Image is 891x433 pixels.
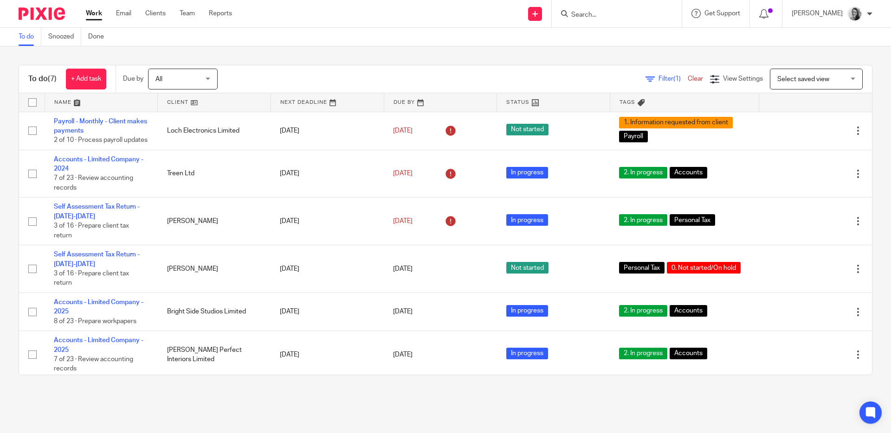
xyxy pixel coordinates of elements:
p: Due by [123,74,143,83]
input: Search [570,11,654,19]
td: [DATE] [271,331,384,379]
span: 2. In progress [619,167,667,178]
span: In progress [506,305,548,317]
span: Payroll [619,131,648,142]
a: Accounts - Limited Company - 2024 [54,156,143,172]
td: [DATE] [271,245,384,293]
span: 2. In progress [619,348,667,359]
span: Get Support [704,10,740,17]
a: Clear [688,76,703,82]
span: Accounts [670,305,707,317]
a: + Add task [66,69,106,89]
span: [DATE] [393,351,413,358]
span: In progress [506,348,548,359]
span: Select saved view [777,76,829,83]
td: [DATE] [271,112,384,150]
a: Accounts - Limited Company - 2025 [54,337,143,353]
td: [PERSON_NAME] Perfect Interiors Limited [158,331,271,379]
td: [PERSON_NAME] [158,197,271,245]
span: 0. Not started/On hold [667,262,741,274]
span: [DATE] [393,170,413,177]
td: Loch Electronics Limited [158,112,271,150]
a: Work [86,9,102,18]
span: Personal Tax [619,262,665,274]
img: Pixie [19,7,65,20]
span: [DATE] [393,266,413,272]
td: Treen Ltd [158,150,271,197]
span: 3 of 16 · Prepare client tax return [54,270,129,287]
a: Self Assessment Tax Return - [DATE]-[DATE] [54,251,140,267]
a: Accounts - Limited Company - 2025 [54,299,143,315]
img: IMG-0056.JPG [847,6,862,21]
span: Personal Tax [670,214,715,226]
span: Tags [620,100,635,105]
span: 7 of 23 · Review accounting records [54,356,133,372]
span: In progress [506,214,548,226]
a: Self Assessment Tax Return - [DATE]-[DATE] [54,204,140,219]
span: 8 of 23 · Prepare workpapers [54,318,136,325]
span: 7 of 23 · Review accounting records [54,175,133,191]
span: 2. In progress [619,305,667,317]
span: Filter [659,76,688,82]
td: [DATE] [271,197,384,245]
a: Done [88,28,111,46]
span: (7) [48,75,57,83]
span: [DATE] [393,127,413,134]
span: Accounts [670,348,707,359]
span: Not started [506,124,549,135]
span: View Settings [723,76,763,82]
td: [DATE] [271,293,384,331]
td: Bright Side Studios Limited [158,293,271,331]
span: [DATE] [393,309,413,315]
a: Clients [145,9,166,18]
td: [DATE] [271,150,384,197]
span: All [155,76,162,83]
span: Not started [506,262,549,274]
span: In progress [506,167,548,178]
a: Snoozed [48,28,81,46]
span: 1. Information requested from client [619,117,733,128]
p: [PERSON_NAME] [792,9,843,18]
span: Accounts [670,167,707,178]
span: 2 of 10 · Process payroll updates [54,137,148,143]
h1: To do [28,74,57,84]
span: (1) [673,76,681,82]
a: To do [19,28,41,46]
a: Email [116,9,131,18]
a: Reports [209,9,232,18]
span: 3 of 16 · Prepare client tax return [54,223,129,239]
span: 2. In progress [619,214,667,226]
td: [PERSON_NAME] [158,245,271,293]
a: Team [180,9,195,18]
span: [DATE] [393,218,413,224]
a: Payroll - Monthly - Client makes payments [54,118,147,134]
